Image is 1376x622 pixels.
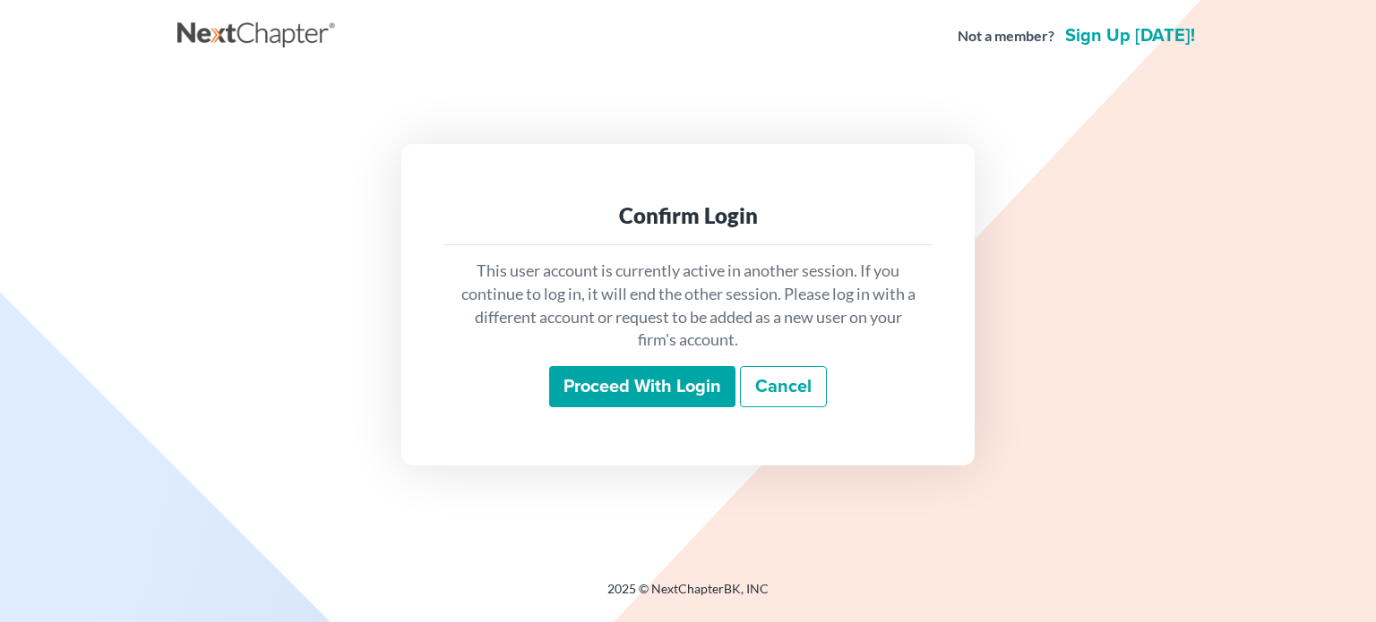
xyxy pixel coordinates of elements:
a: Cancel [740,366,827,407]
input: Proceed with login [549,366,735,407]
div: 2025 © NextChapterBK, INC [177,580,1199,612]
strong: Not a member? [958,26,1054,47]
a: Sign up [DATE]! [1062,27,1199,45]
div: Confirm Login [459,201,917,230]
p: This user account is currently active in another session. If you continue to log in, it will end ... [459,260,917,352]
